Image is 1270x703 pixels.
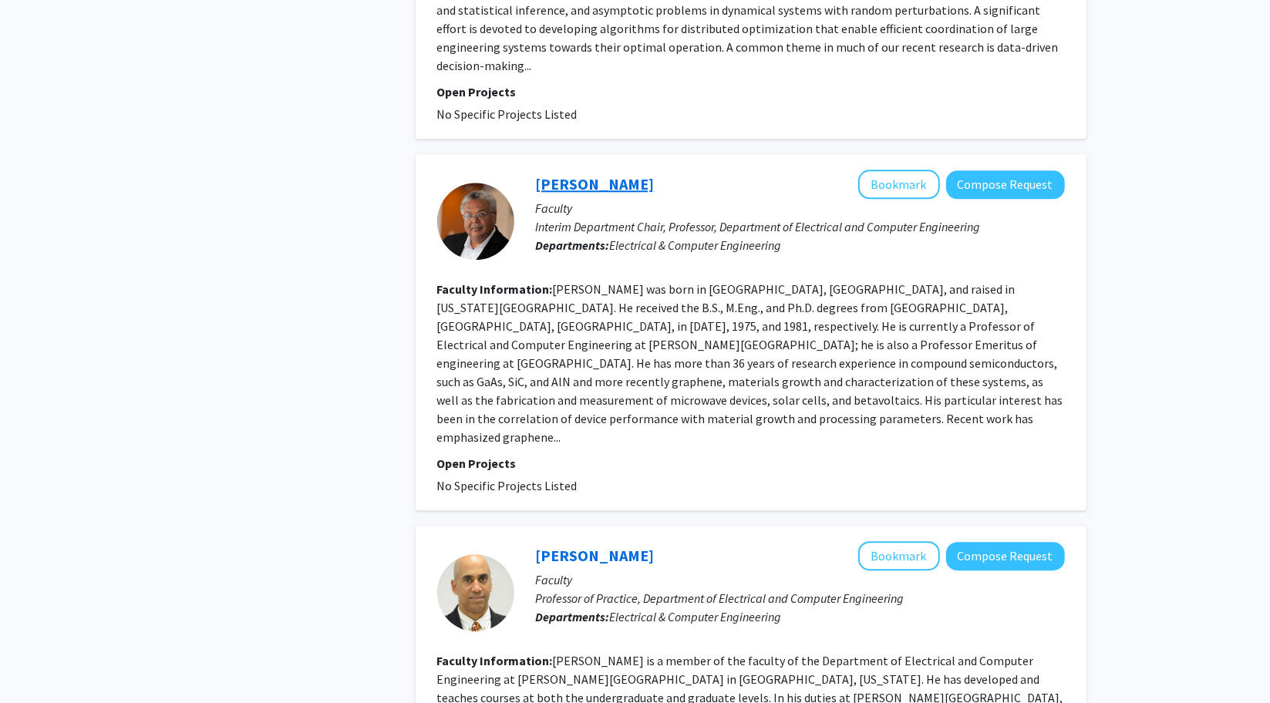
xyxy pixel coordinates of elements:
span: No Specific Projects Listed [437,478,578,493]
p: Faculty [536,199,1065,217]
span: Electrical & Computer Engineering [610,237,782,253]
p: Professor of Practice, Department of Electrical and Computer Engineering [536,589,1065,607]
b: Faculty Information: [437,281,553,297]
iframe: Chat [12,634,66,691]
b: Departments: [536,237,610,253]
button: Add Michael Spencer to Bookmarks [858,170,940,199]
p: Interim Department Chair, Professor, Department of Electrical and Computer Engineering [536,217,1065,236]
p: Open Projects [437,82,1065,101]
p: Open Projects [437,454,1065,473]
span: No Specific Projects Listed [437,106,578,122]
button: Compose Request to Gregory Wilkins [946,542,1065,570]
p: Faculty [536,570,1065,589]
a: [PERSON_NAME] [536,174,655,193]
b: Faculty Information: [437,653,553,668]
b: Departments: [536,609,610,624]
span: Electrical & Computer Engineering [610,609,782,624]
button: Compose Request to Michael Spencer [946,170,1065,199]
button: Add Gregory Wilkins to Bookmarks [858,541,940,570]
a: [PERSON_NAME] [536,546,655,565]
fg-read-more: [PERSON_NAME] was born in [GEOGRAPHIC_DATA], [GEOGRAPHIC_DATA], and raised in [US_STATE][GEOGRAPH... [437,281,1063,445]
